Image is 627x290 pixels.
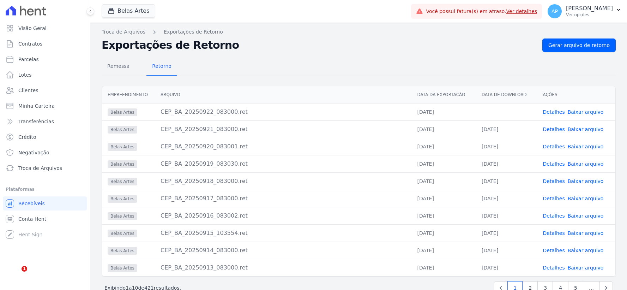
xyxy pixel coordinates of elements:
th: Empreendimento [102,86,155,103]
td: [DATE] [476,120,537,138]
a: Contratos [3,37,87,51]
a: Baixar arquivo [568,126,604,132]
th: Data da Exportação [412,86,476,103]
div: CEP_BA_20250917_083000.ret [161,194,406,203]
td: [DATE] [412,172,476,190]
div: CEP_BA_20250916_083002.ret [161,212,406,220]
a: Remessa [102,58,135,76]
a: Visão Geral [3,21,87,35]
span: Transferências [18,118,54,125]
td: [DATE] [476,207,537,224]
a: Baixar arquivo [568,161,604,167]
span: Recebíveis [18,200,45,207]
span: Remessa [103,59,134,73]
td: [DATE] [476,224,537,242]
a: Detalhes [543,196,565,201]
div: CEP_BA_20250919_083030.ret [161,160,406,168]
td: [DATE] [412,138,476,155]
span: Conta Hent [18,215,46,223]
a: Baixar arquivo [568,144,604,149]
span: Contratos [18,40,42,47]
td: [DATE] [412,259,476,276]
h2: Exportações de Retorno [102,39,537,52]
span: Lotes [18,71,32,78]
span: Belas Artes [108,108,137,116]
span: Belas Artes [108,178,137,185]
div: CEP_BA_20250914_083000.ret [161,246,406,255]
button: AP [PERSON_NAME] Ver opções [542,1,627,21]
span: Minha Carteira [18,102,55,110]
a: Gerar arquivo de retorno [542,39,616,52]
a: Detalhes [543,213,565,219]
td: [DATE] [412,120,476,138]
span: Belas Artes [108,247,137,255]
div: CEP_BA_20250913_083000.ret [161,264,406,272]
a: Detalhes [543,248,565,253]
a: Lotes [3,68,87,82]
div: CEP_BA_20250921_083000.ret [161,125,406,134]
a: Detalhes [543,161,565,167]
a: Detalhes [543,126,565,132]
td: [DATE] [476,138,537,155]
span: Belas Artes [108,143,137,151]
span: AP [551,9,558,14]
td: [DATE] [476,172,537,190]
a: Baixar arquivo [568,230,604,236]
a: Baixar arquivo [568,178,604,184]
th: Data de Download [476,86,537,103]
nav: Tab selector [102,58,177,76]
a: Parcelas [3,52,87,66]
p: Ver opções [566,12,613,18]
iframe: Intercom live chat [7,266,24,283]
a: Minha Carteira [3,99,87,113]
div: CEP_BA_20250920_083001.ret [161,142,406,151]
th: Arquivo [155,86,412,103]
td: [DATE] [412,207,476,224]
span: Negativação [18,149,49,156]
a: Detalhes [543,178,565,184]
span: Crédito [18,134,36,141]
span: Belas Artes [108,126,137,134]
th: Ações [537,86,615,103]
a: Transferências [3,114,87,129]
td: [DATE] [476,190,537,207]
td: [DATE] [412,190,476,207]
a: Baixar arquivo [568,265,604,271]
a: Detalhes [543,265,565,271]
a: Retorno [146,58,177,76]
td: [DATE] [476,242,537,259]
span: Visão Geral [18,25,47,32]
a: Detalhes [543,230,565,236]
a: Ver detalhes [506,8,537,14]
nav: Breadcrumb [102,28,616,36]
span: Parcelas [18,56,39,63]
a: Recebíveis [3,196,87,211]
td: [DATE] [412,224,476,242]
div: CEP_BA_20250915_103554.ret [161,229,406,237]
span: Gerar arquivo de retorno [548,42,610,49]
span: Belas Artes [108,195,137,203]
button: Belas Artes [102,4,155,18]
a: Baixar arquivo [568,213,604,219]
span: Clientes [18,87,38,94]
span: Belas Artes [108,160,137,168]
a: Baixar arquivo [568,109,604,115]
p: [PERSON_NAME] [566,5,613,12]
a: Troca de Arquivos [3,161,87,175]
td: [DATE] [412,155,476,172]
a: Conta Hent [3,212,87,226]
a: Exportações de Retorno [164,28,223,36]
div: CEP_BA_20250918_083000.ret [161,177,406,185]
td: [DATE] [476,259,537,276]
div: CEP_BA_20250922_083000.ret [161,108,406,116]
span: Belas Artes [108,212,137,220]
span: 1 [22,266,27,272]
span: Troca de Arquivos [18,165,62,172]
a: Baixar arquivo [568,248,604,253]
td: [DATE] [412,103,476,120]
a: Troca de Arquivos [102,28,145,36]
span: Belas Artes [108,264,137,272]
div: Plataformas [6,185,84,194]
td: [DATE] [412,242,476,259]
a: Crédito [3,130,87,144]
